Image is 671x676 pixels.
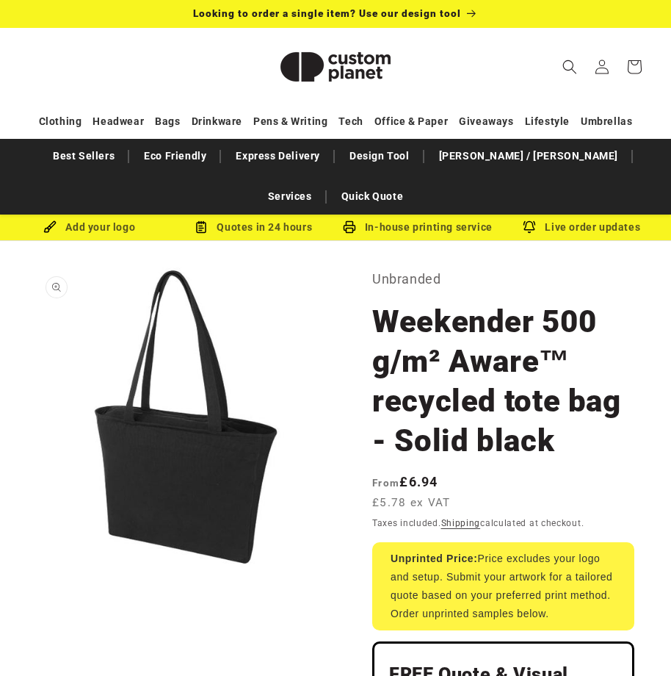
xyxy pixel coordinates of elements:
[459,109,513,134] a: Giveaways
[372,267,634,291] p: Unbranded
[46,143,122,169] a: Best Sellers
[372,516,634,531] div: Taxes included. calculated at checkout.
[343,220,356,234] img: In-house printing
[155,109,180,134] a: Bags
[525,109,570,134] a: Lifestyle
[432,143,625,169] a: [PERSON_NAME] / [PERSON_NAME]
[192,109,242,134] a: Drinkware
[93,109,144,134] a: Headwear
[523,220,536,234] img: Order updates
[581,109,632,134] a: Umbrellas
[372,474,438,489] strong: £6.94
[372,495,451,511] span: £5.78 ex VAT
[391,553,478,564] strong: Unprinted Price:
[372,477,399,489] span: From
[372,542,634,631] div: Price excludes your logo and setup. Submit your artwork for a tailored quote based on your prefer...
[43,220,57,234] img: Brush Icon
[338,109,363,134] a: Tech
[372,302,634,461] h1: Weekender 500 g/m² Aware™ recycled tote bag - Solid black
[342,143,417,169] a: Design Tool
[137,143,214,169] a: Eco Friendly
[195,220,208,234] img: Order Updates Icon
[262,34,409,100] img: Custom Planet
[374,109,448,134] a: Office & Paper
[7,218,172,237] div: Add your logo
[172,218,336,237] div: Quotes in 24 hours
[193,7,461,19] span: Looking to order a single item? Use our design tool
[253,109,327,134] a: Pens & Writing
[261,184,319,209] a: Services
[37,267,335,567] media-gallery: Gallery Viewer
[554,51,586,83] summary: Search
[500,218,664,237] div: Live order updates
[257,28,415,105] a: Custom Planet
[334,184,411,209] a: Quick Quote
[39,109,82,134] a: Clothing
[335,218,500,237] div: In-house printing service
[228,143,327,169] a: Express Delivery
